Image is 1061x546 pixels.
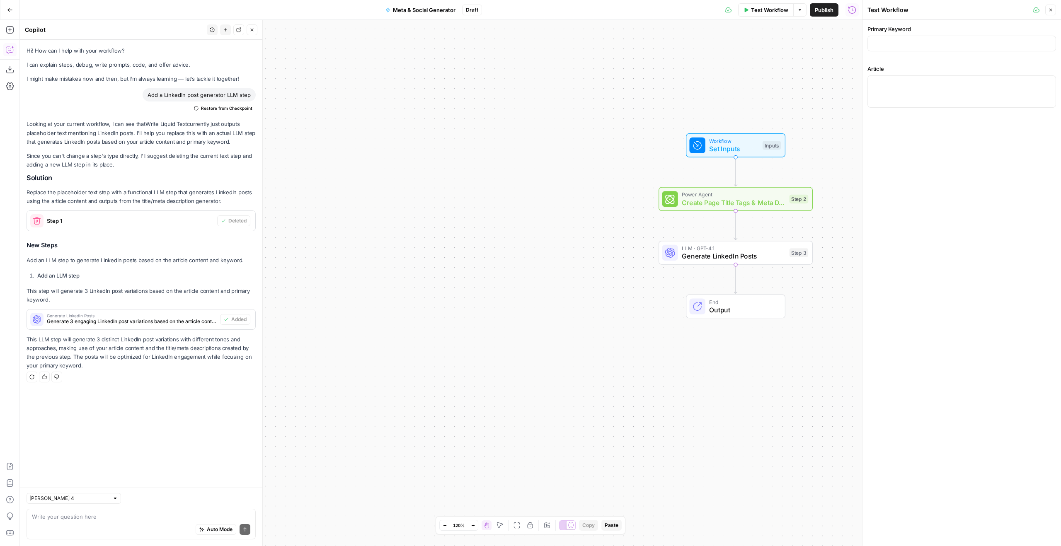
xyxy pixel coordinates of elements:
g: Edge from step_3 to end [734,265,737,294]
button: Restore from Checkpoint [191,103,256,113]
g: Edge from step_2 to step_3 [734,211,737,240]
span: Deleted [228,217,247,225]
button: Deleted [217,215,250,226]
span: Restore from Checkpoint [201,105,252,111]
g: Edge from start to step_2 [734,157,737,186]
p: Add an LLM step to generate LinkedIn posts based on the article content and keyword. [27,256,256,265]
span: Write Liquid Text [145,121,187,127]
span: Draft [466,6,478,14]
label: Primary Keyword [867,25,1056,33]
button: Auto Mode [196,524,236,535]
button: Copy [579,520,598,531]
span: Set Inputs [709,144,758,154]
p: Hi! How can I help with your workflow? [27,46,256,55]
span: Step 1 [47,217,214,225]
span: Generate LinkedIn Posts [682,251,785,261]
button: Meta & Social Generator [380,3,460,17]
div: Inputs [763,141,781,150]
span: Test Workflow [751,6,788,14]
p: I can explain steps, debug, write prompts, code, and offer advice. [27,60,256,69]
button: Added [220,314,250,325]
span: Power Agent [682,191,785,198]
button: Paste [601,520,622,531]
span: End [709,298,777,306]
h2: Solution [27,174,256,182]
strong: Add an LLM step [37,272,80,279]
span: Copy [582,522,595,529]
div: EndOutput [659,295,813,319]
p: I might make mistakes now and then, but I’m always learning — let’s tackle it together! [27,75,256,83]
span: Publish [815,6,833,14]
p: This step will generate 3 LinkedIn post variations based on the article content and primary keyword. [27,287,256,304]
label: Article [867,65,1056,73]
div: Step 3 [790,248,809,257]
span: Output [709,305,777,315]
div: Add a LinkedIn post generator LLM step [143,88,256,101]
span: Paste [605,522,618,529]
div: Copilot [25,26,204,34]
button: Test Workflow [738,3,793,17]
span: Generate LinkedIn Posts [47,314,217,318]
span: Auto Mode [207,526,233,533]
p: Replace the placeholder text step with a functional LLM step that generates LinkedIn posts using ... [27,188,256,205]
p: This LLM step will generate 3 distinct LinkedIn post variations with different tones and approach... [27,335,256,370]
div: WorkflowSet InputsInputs [659,133,813,157]
span: Workflow [709,137,758,145]
input: Claude Sonnet 4 [29,494,109,503]
button: Publish [810,3,838,17]
h3: New Steps [27,240,256,251]
span: Meta & Social Generator [393,6,455,14]
span: Create Page Title Tags & Meta Descriptions [682,198,785,208]
div: LLM · GPT-4.1Generate LinkedIn PostsStep 3 [659,241,813,265]
p: Looking at your current workflow, I can see that currently just outputs placeholder text mentioni... [27,120,256,146]
div: Power AgentCreate Page Title Tags & Meta DescriptionsStep 2 [659,187,813,211]
span: LLM · GPT-4.1 [682,244,785,252]
span: Generate 3 engaging LinkedIn post variations based on the article content [47,318,217,325]
span: Added [231,316,247,323]
span: 120% [453,522,465,529]
p: Since you can't change a step's type directly, I'll suggest deleting the current text step and ad... [27,152,256,169]
div: Step 2 [790,195,809,204]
